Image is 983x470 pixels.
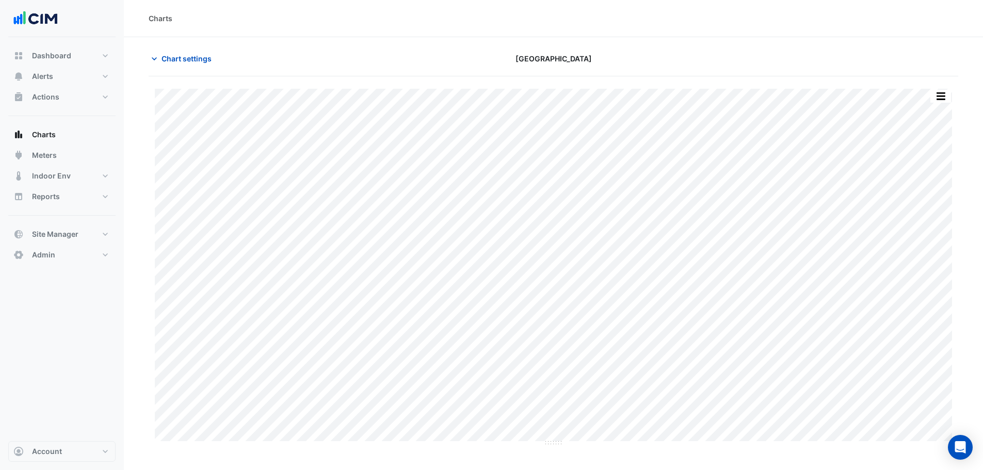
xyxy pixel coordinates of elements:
[12,8,59,29] img: Company Logo
[162,53,212,64] span: Chart settings
[32,51,71,61] span: Dashboard
[13,150,24,160] app-icon: Meters
[149,13,172,24] div: Charts
[13,51,24,61] app-icon: Dashboard
[8,45,116,66] button: Dashboard
[8,224,116,245] button: Site Manager
[8,66,116,87] button: Alerts
[32,71,53,82] span: Alerts
[13,92,24,102] app-icon: Actions
[149,50,218,68] button: Chart settings
[13,71,24,82] app-icon: Alerts
[32,150,57,160] span: Meters
[8,186,116,207] button: Reports
[32,92,59,102] span: Actions
[32,129,56,140] span: Charts
[948,435,973,460] div: Open Intercom Messenger
[32,171,71,181] span: Indoor Env
[13,229,24,239] app-icon: Site Manager
[32,229,78,239] span: Site Manager
[13,191,24,202] app-icon: Reports
[930,90,951,103] button: More Options
[8,145,116,166] button: Meters
[8,124,116,145] button: Charts
[32,446,62,457] span: Account
[13,129,24,140] app-icon: Charts
[8,166,116,186] button: Indoor Env
[8,245,116,265] button: Admin
[32,191,60,202] span: Reports
[8,87,116,107] button: Actions
[13,250,24,260] app-icon: Admin
[8,441,116,462] button: Account
[13,171,24,181] app-icon: Indoor Env
[515,53,592,64] span: [GEOGRAPHIC_DATA]
[32,250,55,260] span: Admin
